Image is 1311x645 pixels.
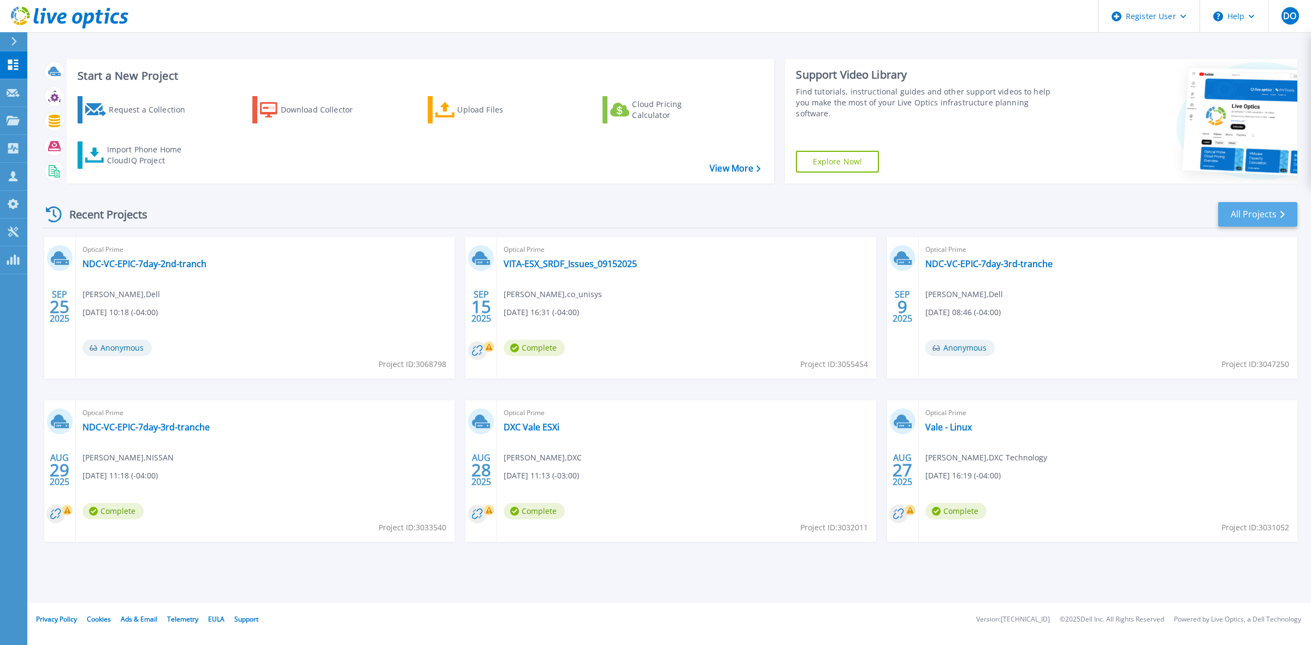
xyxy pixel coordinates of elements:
a: Cloud Pricing Calculator [603,96,724,123]
span: Optical Prime [504,244,869,256]
span: Project ID: 3055454 [800,358,868,370]
span: [DATE] 16:19 (-04:00) [925,470,1001,482]
a: NDC-VC-EPIC-7day-3rd-tranche [82,422,210,433]
span: Project ID: 3033540 [379,522,446,534]
a: NDC-VC-EPIC-7day-3rd-tranche [925,258,1053,269]
span: Project ID: 3031052 [1221,522,1289,534]
span: Complete [925,503,987,519]
span: Anonymous [925,340,995,356]
a: View More [710,163,760,174]
li: © 2025 Dell Inc. All Rights Reserved [1060,616,1164,623]
span: [DATE] 08:46 (-04:00) [925,306,1001,318]
h3: Start a New Project [78,70,760,82]
a: Support [234,614,258,624]
li: Version: [TECHNICAL_ID] [976,616,1050,623]
span: Optical Prime [925,244,1291,256]
a: Vale - Linux [925,422,972,433]
a: NDC-VC-EPIC-7day-2nd-tranch [82,258,206,269]
span: Project ID: 3047250 [1221,358,1289,370]
span: [PERSON_NAME] , Dell [82,288,160,300]
a: Download Collector [252,96,374,123]
a: VITA-ESX_SRDF_Issues_09152025 [504,258,637,269]
div: Support Video Library [796,68,1060,82]
span: DO [1283,11,1296,20]
span: [PERSON_NAME] , DXC [504,452,582,464]
span: Complete [82,503,144,519]
a: DXC Vale ESXi [504,422,559,433]
div: Import Phone Home CloudIQ Project [107,144,192,166]
a: EULA [208,614,225,624]
div: Cloud Pricing Calculator [632,99,719,121]
span: 9 [897,302,907,311]
span: 15 [471,302,491,311]
span: [DATE] 11:13 (-03:00) [504,470,579,482]
div: AUG 2025 [49,450,70,490]
span: [DATE] 10:18 (-04:00) [82,306,158,318]
a: Request a Collection [78,96,199,123]
span: [PERSON_NAME] , DXC Technology [925,452,1047,464]
div: SEP 2025 [471,287,492,327]
span: Anonymous [82,340,152,356]
span: [PERSON_NAME] , NISSAN [82,452,174,464]
a: Upload Files [428,96,550,123]
span: Optical Prime [82,407,448,419]
span: [PERSON_NAME] , co_unisys [504,288,602,300]
div: Upload Files [457,99,545,121]
div: AUG 2025 [892,450,913,490]
span: 27 [893,465,912,475]
li: Powered by Live Optics, a Dell Technology [1174,616,1301,623]
span: 25 [50,302,69,311]
span: Project ID: 3068798 [379,358,446,370]
span: 28 [471,465,491,475]
div: Download Collector [281,99,368,121]
a: Telemetry [167,614,198,624]
div: AUG 2025 [471,450,492,490]
a: Cookies [87,614,111,624]
span: Optical Prime [925,407,1291,419]
span: Optical Prime [82,244,448,256]
span: Optical Prime [504,407,869,419]
div: Request a Collection [109,99,196,121]
div: Recent Projects [42,201,162,228]
a: Ads & Email [121,614,157,624]
span: 29 [50,465,69,475]
div: SEP 2025 [892,287,913,327]
div: Find tutorials, instructional guides and other support videos to help you make the most of your L... [796,86,1060,119]
span: [DATE] 11:18 (-04:00) [82,470,158,482]
span: [PERSON_NAME] , Dell [925,288,1003,300]
a: All Projects [1218,202,1297,227]
a: Privacy Policy [36,614,77,624]
span: Project ID: 3032011 [800,522,868,534]
span: Complete [504,503,565,519]
a: Explore Now! [796,151,879,173]
div: SEP 2025 [49,287,70,327]
span: Complete [504,340,565,356]
span: [DATE] 16:31 (-04:00) [504,306,579,318]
